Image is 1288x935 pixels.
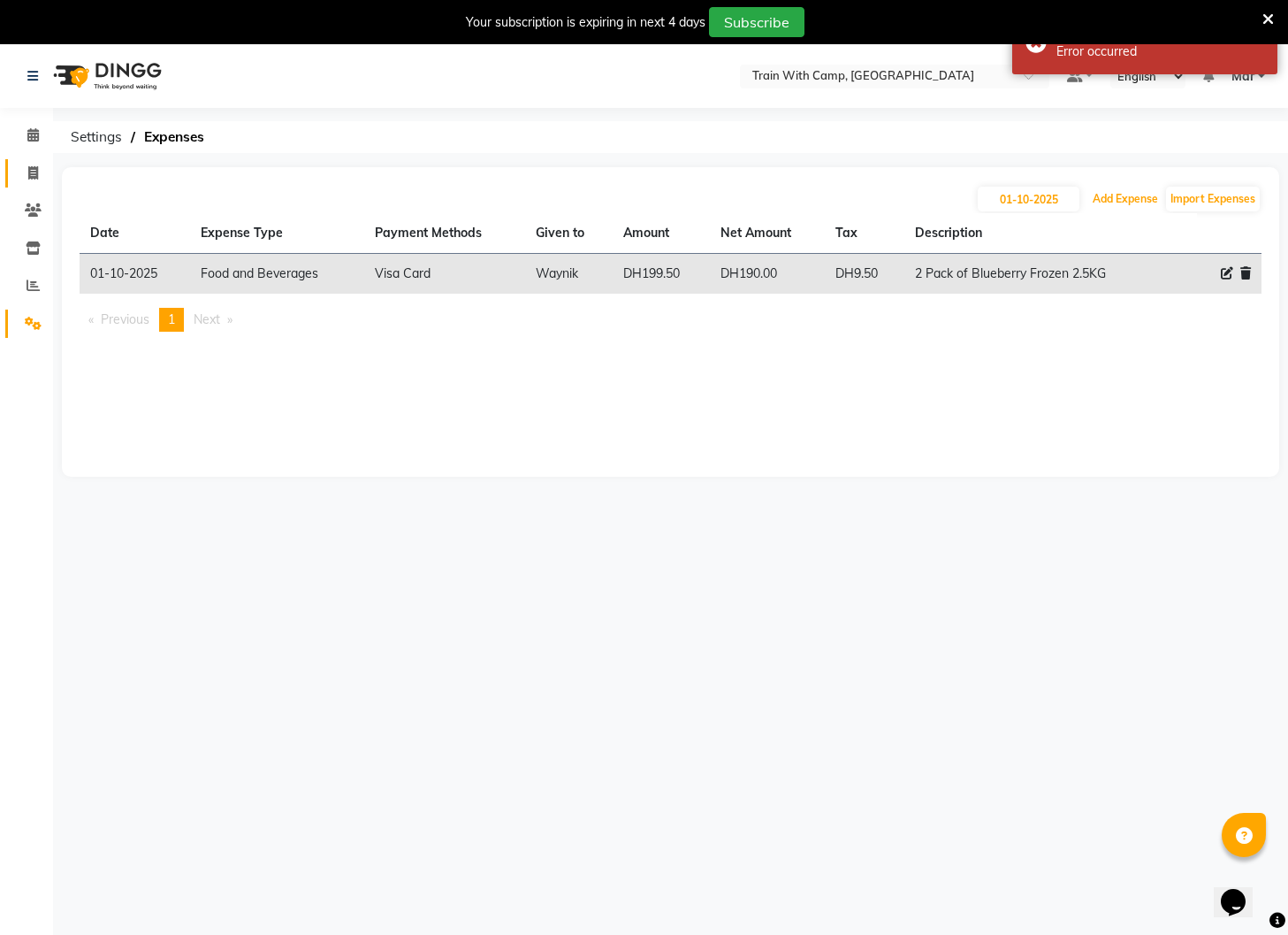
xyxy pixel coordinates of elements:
td: DH9.50 [825,254,904,295]
div: Your subscription is expiring in next 4 days [466,13,705,32]
th: Net Amount [710,213,825,254]
td: DH190.00 [710,254,825,295]
th: Date [80,213,190,254]
td: 01-10-2025 [80,254,190,295]
td: Visa Card [364,254,525,295]
button: Import Expenses [1166,187,1260,211]
td: Waynik [525,254,613,295]
input: PLACEHOLDER.DATE [978,187,1079,211]
th: Payment Methods [364,213,525,254]
span: Expenses [135,121,213,153]
span: Settings [62,121,131,153]
td: Food and Beverages [190,254,364,295]
th: Given to [525,213,613,254]
nav: Pagination [80,308,1261,332]
td: 2 Pack of Blueberry Frozen 2.5KG [904,254,1170,295]
th: Expense Type [190,213,364,254]
span: Next [194,311,220,327]
img: logo [45,51,166,101]
th: Tax [825,213,904,254]
td: DH199.50 [613,254,710,295]
button: Subscribe [709,7,804,37]
button: Add Expense [1088,187,1162,211]
div: Error occurred [1056,42,1264,61]
span: Previous [101,311,149,327]
span: Mar [1231,67,1254,86]
th: Description [904,213,1170,254]
span: 1 [168,311,175,327]
iframe: chat widget [1214,864,1270,917]
th: Amount [613,213,710,254]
